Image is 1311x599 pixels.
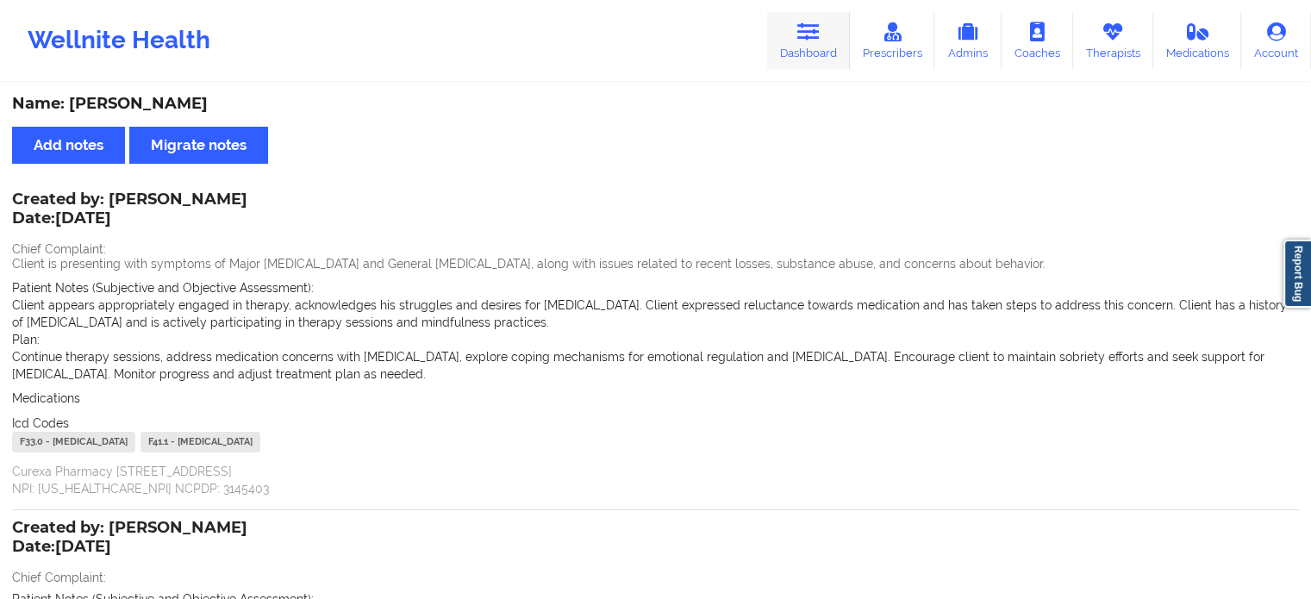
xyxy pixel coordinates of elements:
span: Icd Codes [12,416,69,430]
a: Admins [934,12,1002,69]
button: Migrate notes [129,127,268,164]
p: Continue therapy sessions, address medication concerns with [MEDICAL_DATA], explore coping mechan... [12,348,1299,383]
p: Curexa Pharmacy [STREET_ADDRESS] NPI: [US_HEALTHCARE_NPI] NCPDP: 3145403 [12,463,1299,497]
a: Dashboard [767,12,850,69]
span: Medications [12,391,80,405]
div: Name: [PERSON_NAME] [12,94,1299,114]
span: Patient Notes (Subjective and Objective Assessment): [12,281,314,295]
a: Medications [1153,12,1242,69]
p: Client appears appropriately engaged in therapy, acknowledges his struggles and desires for [MEDI... [12,296,1299,331]
p: Client is presenting with symptoms of Major [MEDICAL_DATA] and General [MEDICAL_DATA], along with... [12,255,1299,272]
div: F41.1 - [MEDICAL_DATA] [140,432,260,452]
span: Chief Complaint: [12,242,106,256]
a: Prescribers [850,12,935,69]
span: Plan: [12,333,40,346]
a: Coaches [1002,12,1073,69]
div: Created by: [PERSON_NAME] [12,519,247,558]
div: F33.0 - [MEDICAL_DATA] [12,432,135,452]
p: Date: [DATE] [12,536,247,558]
a: Therapists [1073,12,1153,69]
a: Report Bug [1283,240,1311,308]
span: Chief Complaint: [12,571,106,584]
button: Add notes [12,127,125,164]
p: Date: [DATE] [12,208,247,230]
div: Created by: [PERSON_NAME] [12,190,247,230]
a: Account [1241,12,1311,69]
